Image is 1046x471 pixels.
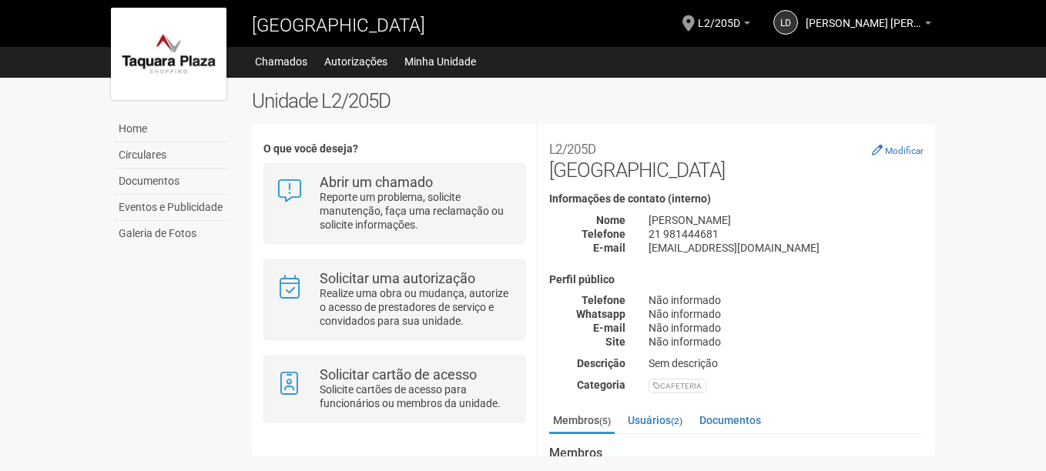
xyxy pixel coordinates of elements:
strong: Membros [549,446,924,460]
strong: Telefone [582,294,625,306]
strong: Site [605,336,625,348]
a: Documentos [115,169,229,195]
a: Minha Unidade [404,51,476,72]
a: Documentos [696,409,765,432]
div: [PERSON_NAME] [637,213,935,227]
div: Não informado [637,293,935,307]
strong: Whatsapp [576,308,625,320]
strong: E-mail [593,242,625,254]
h4: Perfil público [549,274,924,286]
div: 21 981444681 [637,227,935,241]
strong: Telefone [582,228,625,240]
strong: Abrir um chamado [320,174,433,190]
small: (5) [599,416,611,426]
a: Abrir um chamado Reporte um problema, solicite manutenção, faça uma reclamação ou solicite inform... [276,175,512,232]
span: [GEOGRAPHIC_DATA] [252,15,425,36]
a: Membros(5) [549,409,615,434]
a: Usuários(2) [624,409,686,432]
div: Não informado [637,321,935,335]
a: [PERSON_NAME] [PERSON_NAME] [806,19,931,32]
div: Sem descrição [637,356,935,370]
img: logo.jpg [111,8,226,100]
a: Solicitar uma autorização Realize uma obra ou mudança, autorize o acesso de prestadores de serviç... [276,272,512,328]
a: Circulares [115,142,229,169]
span: Liliane da Silva Novy [806,2,921,29]
h2: Unidade L2/205D [252,89,935,112]
strong: Solicitar cartão de acesso [320,366,477,382]
strong: Solicitar uma autorização [320,270,475,286]
strong: Categoria [577,379,625,391]
a: Home [115,116,229,142]
strong: Nome [596,214,625,226]
strong: Descrição [577,357,625,369]
a: Galeria de Fotos [115,221,229,246]
a: Ld [773,10,798,35]
small: Modificar [885,145,924,156]
a: Autorizações [324,51,387,72]
a: Modificar [872,144,924,156]
div: Não informado [637,335,935,349]
div: CAFETERIA [649,379,706,393]
h4: O que você deseja? [263,143,525,155]
a: Chamados [255,51,307,72]
p: Realize uma obra ou mudança, autorize o acesso de prestadores de serviço e convidados para sua un... [320,286,513,328]
p: Solicite cartões de acesso para funcionários ou membros da unidade. [320,382,513,410]
a: Solicitar cartão de acesso Solicite cartões de acesso para funcionários ou membros da unidade. [276,368,512,410]
small: (2) [671,416,682,426]
a: L2/205D [698,19,750,32]
h4: Informações de contato (interno) [549,193,924,205]
div: Não informado [637,307,935,321]
h2: [GEOGRAPHIC_DATA] [549,135,924,182]
div: [EMAIL_ADDRESS][DOMAIN_NAME] [637,241,935,255]
span: L2/205D [698,2,740,29]
a: Eventos e Publicidade [115,195,229,221]
p: Reporte um problema, solicite manutenção, faça uma reclamação ou solicite informações. [320,190,513,232]
small: L2/205D [549,142,595,157]
strong: E-mail [593,322,625,334]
